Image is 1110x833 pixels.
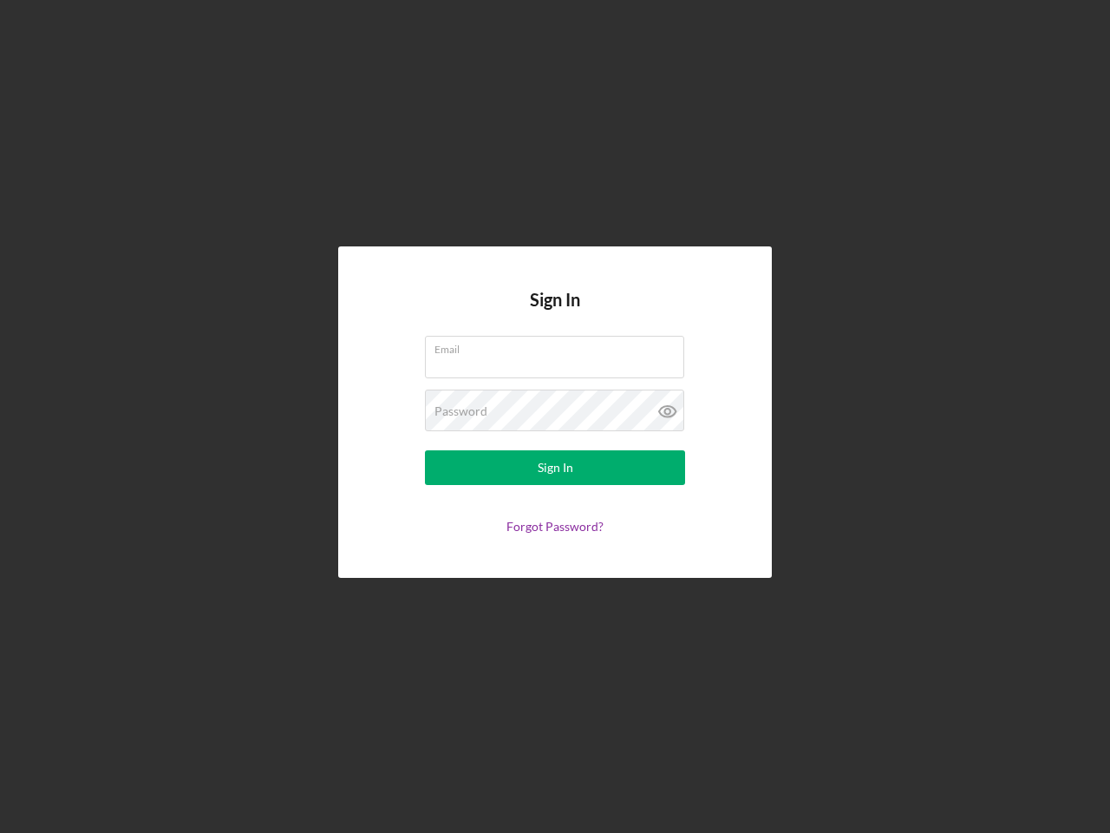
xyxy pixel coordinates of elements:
h4: Sign In [530,290,580,336]
label: Password [434,404,487,418]
a: Forgot Password? [506,519,604,534]
div: Sign In [538,450,573,485]
label: Email [434,337,684,356]
button: Sign In [425,450,685,485]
